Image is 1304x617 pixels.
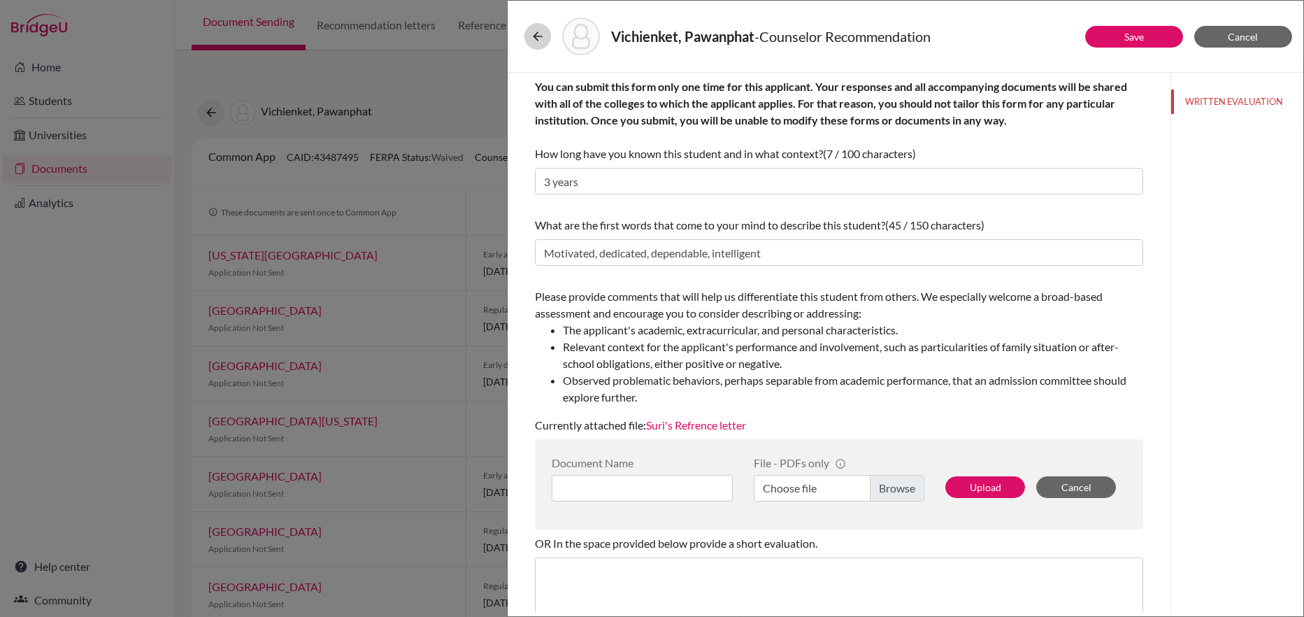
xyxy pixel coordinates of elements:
[835,458,846,469] span: info
[563,322,1143,339] li: The applicant's academic, extracurricular, and personal characteristics.
[885,218,984,232] span: (45 / 150 characters)
[1171,90,1303,114] button: WRITTEN EVALUATION
[754,28,931,45] span: - Counselor Recommendation
[945,476,1025,498] button: Upload
[535,537,817,550] span: OR In the space provided below provide a short evaluation.
[823,147,916,160] span: (7 / 100 characters)
[563,372,1143,406] li: Observed problematic behaviors, perhaps separable from academic performance, that an admission co...
[754,475,924,502] label: Choose file
[563,339,1143,372] li: Relevant context for the applicant's performance and involvement, such as particularities of fami...
[535,80,1127,160] span: How long have you known this student and in what context?
[611,28,754,45] strong: Vichienket, Pawanphat
[535,283,1143,439] div: Currently attached file:
[535,80,1127,127] b: You can submit this form only one time for this applicant. Your responses and all accompanying do...
[754,456,924,469] div: File - PDFs only
[552,456,733,469] div: Document Name
[646,418,746,432] a: Suri's Refrence letter
[535,218,885,232] span: What are the first words that come to your mind to describe this student?
[1036,476,1116,498] button: Cancel
[535,290,1143,406] span: Please provide comments that will help us differentiate this student from others. We especially w...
